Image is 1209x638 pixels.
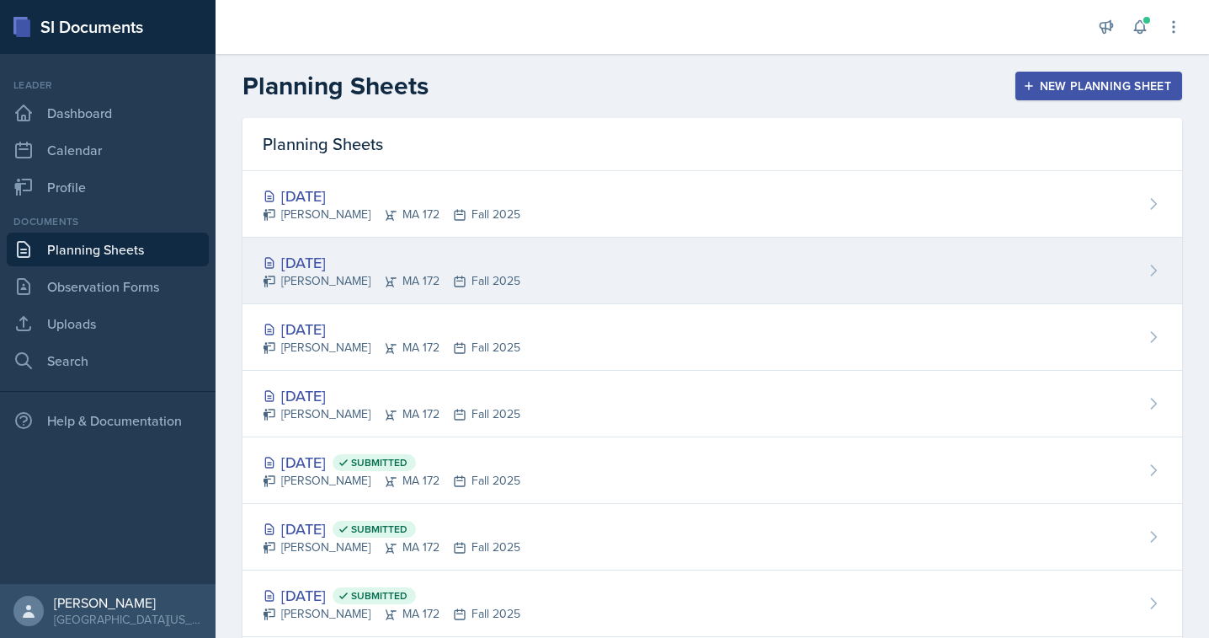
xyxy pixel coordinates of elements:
div: New Planning Sheet [1026,79,1171,93]
div: Help & Documentation [7,404,209,437]
a: [DATE] [PERSON_NAME]MA 172Fall 2025 [242,304,1182,371]
div: [DATE] [263,251,520,274]
div: [PERSON_NAME] MA 172 Fall 2025 [263,472,520,490]
span: Submitted [351,523,407,536]
div: [PERSON_NAME] MA 172 Fall 2025 [263,272,520,290]
div: [DATE] [263,318,520,340]
a: Profile [7,170,209,204]
div: [DATE] [263,185,520,207]
a: [DATE] [PERSON_NAME]MA 172Fall 2025 [242,171,1182,238]
a: Observation Forms [7,270,209,303]
a: Uploads [7,307,209,340]
a: [DATE] [PERSON_NAME]MA 172Fall 2025 [242,238,1182,304]
div: [PERSON_NAME] MA 172 Fall 2025 [263,539,520,556]
a: Calendar [7,133,209,167]
div: Planning Sheets [242,118,1182,171]
div: [PERSON_NAME] MA 172 Fall 2025 [263,206,520,223]
a: [DATE] Submitted [PERSON_NAME]MA 172Fall 2025 [242,437,1182,504]
div: Documents [7,214,209,229]
div: [DATE] [263,584,520,607]
a: [DATE] Submitted [PERSON_NAME]MA 172Fall 2025 [242,504,1182,571]
a: Search [7,344,209,378]
div: [DATE] [263,451,520,474]
span: Submitted [351,456,407,469]
h2: Planning Sheets [242,71,429,101]
div: [PERSON_NAME] MA 172 Fall 2025 [263,605,520,623]
a: Planning Sheets [7,233,209,266]
div: [DATE] [263,384,520,407]
a: [DATE] Submitted [PERSON_NAME]MA 172Fall 2025 [242,571,1182,637]
button: New Planning Sheet [1015,72,1182,100]
a: Dashboard [7,96,209,130]
div: [DATE] [263,517,520,540]
div: Leader [7,78,209,93]
div: [PERSON_NAME] MA 172 Fall 2025 [263,339,520,357]
a: [DATE] [PERSON_NAME]MA 172Fall 2025 [242,371,1182,437]
span: Submitted [351,589,407,603]
div: [GEOGRAPHIC_DATA][US_STATE] in [GEOGRAPHIC_DATA] [54,611,202,628]
div: [PERSON_NAME] MA 172 Fall 2025 [263,405,520,423]
div: [PERSON_NAME] [54,594,202,611]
